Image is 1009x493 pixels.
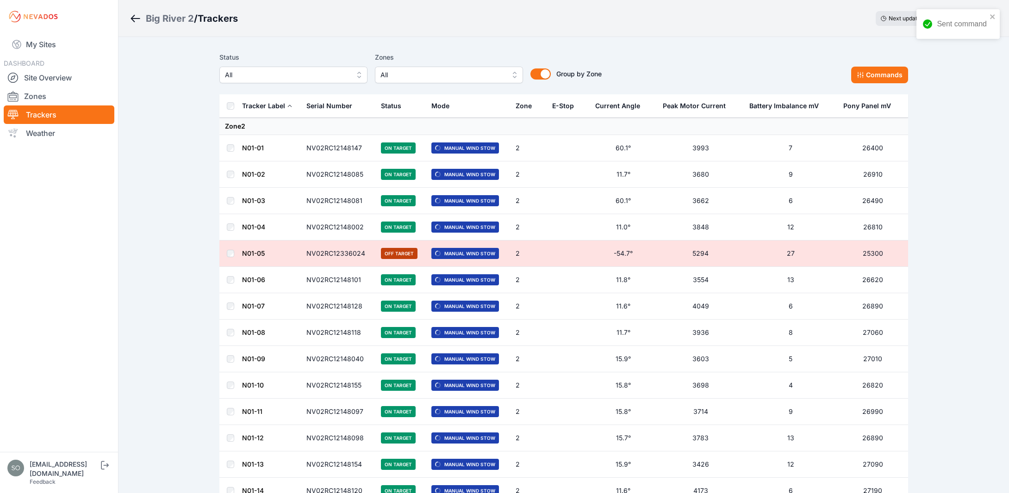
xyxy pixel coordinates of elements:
span: Next update in [889,15,927,22]
div: Current Angle [595,101,640,111]
td: 2 [510,240,547,267]
span: On Target [381,380,416,391]
span: Manual Wind Stow [431,327,499,338]
td: 5 [744,346,837,372]
td: 26490 [838,188,908,214]
span: Manual Wind Stow [431,432,499,444]
a: Site Overview [4,68,114,87]
a: N01-07 [242,302,265,310]
button: Mode [431,95,457,117]
td: 26990 [838,399,908,425]
button: All [219,67,367,83]
td: 15.9° [590,451,657,478]
td: 2 [510,214,547,240]
button: E-Stop [552,95,581,117]
a: N01-01 [242,144,264,152]
td: 2 [510,346,547,372]
td: 4049 [657,293,744,320]
td: Zone 2 [219,118,908,135]
span: On Target [381,406,416,417]
td: 2 [510,161,547,188]
td: 2 [510,425,547,451]
td: 3993 [657,135,744,161]
a: N01-08 [242,328,265,336]
td: NV02RC12148101 [301,267,375,293]
a: N01-06 [242,276,265,283]
td: 7 [744,135,837,161]
td: 2 [510,399,547,425]
div: Sent command [937,18,987,30]
a: Weather [4,124,114,142]
a: My Sites [4,33,114,55]
span: All [380,69,504,80]
td: 2 [510,188,547,214]
td: 3603 [657,346,744,372]
td: NV02RC12148098 [301,425,375,451]
td: 15.7° [590,425,657,451]
td: 8 [744,320,837,346]
h3: Trackers [198,12,238,25]
div: Serial Number [306,101,352,111]
span: Manual Wind Stow [431,195,499,206]
img: Nevados [7,9,59,24]
td: 27090 [838,451,908,478]
td: NV02RC12336024 [301,240,375,267]
span: On Target [381,432,416,444]
button: All [375,67,523,83]
td: 11.7° [590,161,657,188]
td: 11.7° [590,320,657,346]
td: 3426 [657,451,744,478]
td: 26810 [838,214,908,240]
td: 60.1° [590,188,657,214]
a: Big River 2 [146,12,194,25]
td: 6 [744,293,837,320]
td: 11.8° [590,267,657,293]
td: 2 [510,320,547,346]
td: NV02RC12148154 [301,451,375,478]
nav: Breadcrumb [130,6,238,31]
div: E-Stop [552,101,574,111]
td: 11.0° [590,214,657,240]
td: 15.9° [590,346,657,372]
td: 26820 [838,372,908,399]
td: 15.8° [590,399,657,425]
div: [EMAIL_ADDRESS][DOMAIN_NAME] [30,460,99,478]
span: Manual Wind Stow [431,380,499,391]
td: 26620 [838,267,908,293]
td: 26890 [838,293,908,320]
td: 2 [510,372,547,399]
td: 15.8° [590,372,657,399]
span: On Target [381,195,416,206]
img: solvocc@solvenergy.com [7,460,24,476]
button: Pony Panel mV [843,95,898,117]
td: -54.7° [590,240,657,267]
a: N01-13 [242,460,264,468]
td: 27060 [838,320,908,346]
span: Manual Wind Stow [431,222,499,233]
td: 4 [744,372,837,399]
td: NV02RC12148040 [301,346,375,372]
td: 3714 [657,399,744,425]
td: 2 [510,293,547,320]
td: 3848 [657,214,744,240]
td: 12 [744,214,837,240]
span: DASHBOARD [4,59,44,67]
span: Manual Wind Stow [431,406,499,417]
span: Manual Wind Stow [431,274,499,285]
span: On Target [381,459,416,470]
div: Tracker Label [242,101,285,111]
td: 26890 [838,425,908,451]
button: close [990,13,996,20]
span: Manual Wind Stow [431,459,499,470]
label: Status [219,52,367,63]
td: 60.1° [590,135,657,161]
span: Manual Wind Stow [431,353,499,364]
td: NV02RC12148147 [301,135,375,161]
a: Feedback [30,478,56,485]
td: 2 [510,451,547,478]
div: Status [381,101,401,111]
button: Battery Imbalance mV [749,95,826,117]
a: Trackers [4,105,114,124]
td: 26400 [838,135,908,161]
td: 2 [510,267,547,293]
